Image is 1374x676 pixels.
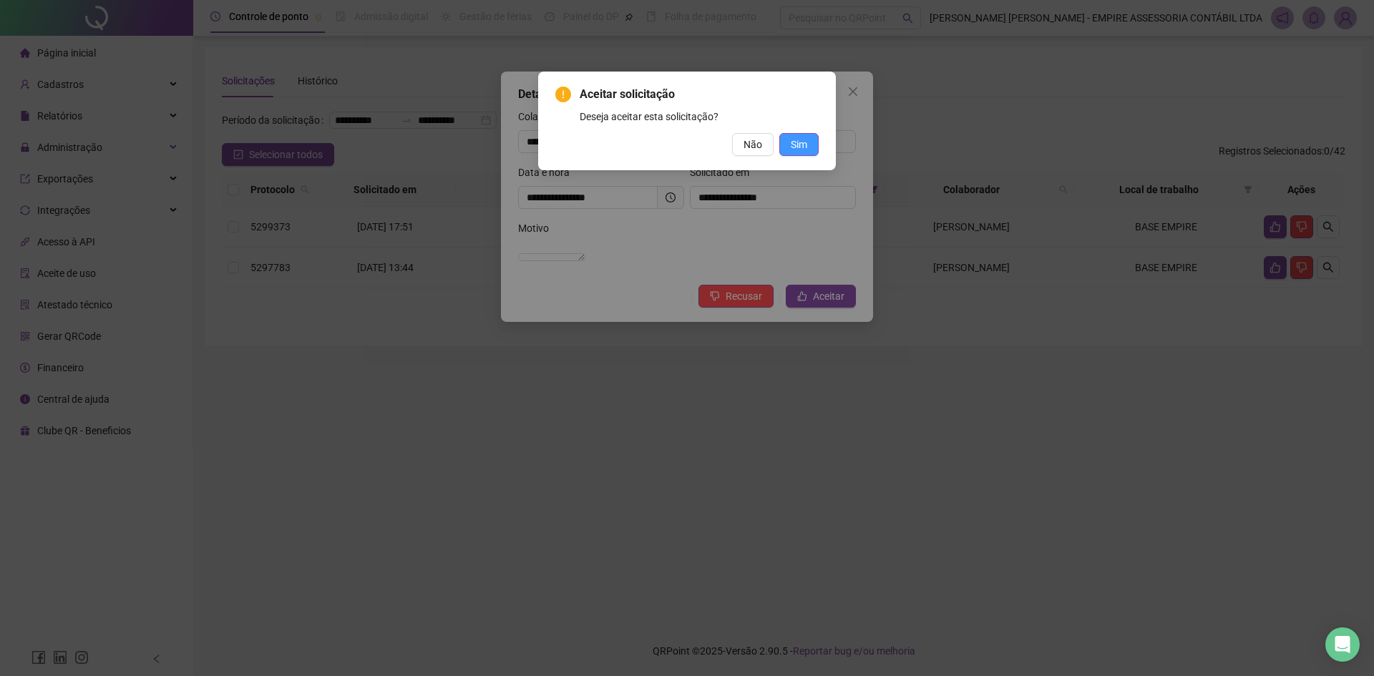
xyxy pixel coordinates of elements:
span: Sim [791,137,807,152]
button: Sim [779,133,819,156]
div: Deseja aceitar esta solicitação? [580,109,819,124]
span: Não [744,137,762,152]
span: exclamation-circle [555,87,571,102]
span: Aceitar solicitação [580,86,819,103]
div: Open Intercom Messenger [1325,627,1360,662]
button: Não [732,133,774,156]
